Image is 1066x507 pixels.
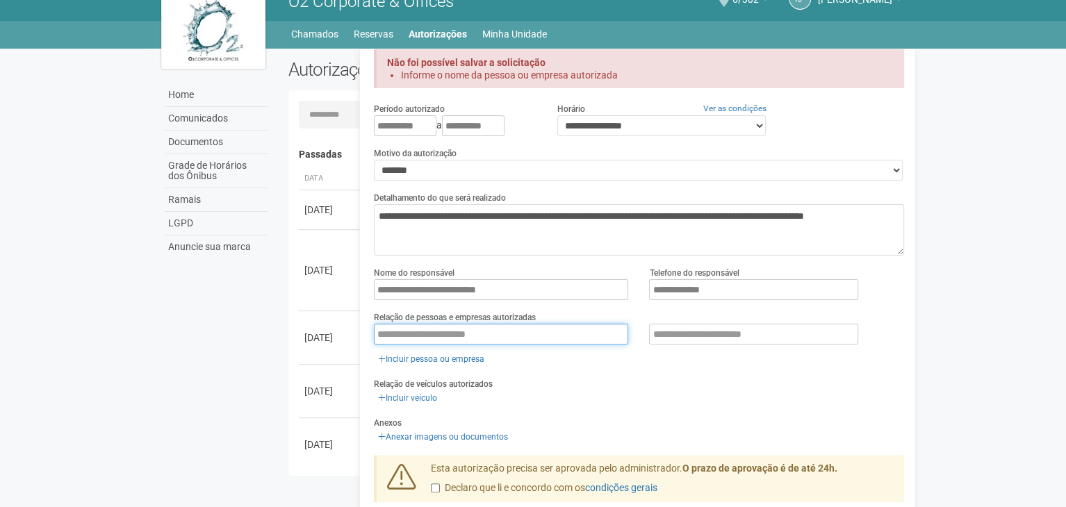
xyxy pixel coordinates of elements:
a: Reservas [354,24,393,44]
h2: Autorizações [288,59,586,80]
a: Anexar imagens ou documentos [374,429,512,444]
div: a [374,115,536,136]
h4: Passadas [299,149,894,160]
label: Relação de veículos autorizados [374,378,493,390]
label: Relação de pessoas e empresas autorizadas [374,311,536,324]
a: Ver as condições [703,103,766,113]
input: Declaro que li e concordo com oscondições gerais [431,483,440,492]
a: Grade de Horários dos Ônibus [165,154,268,188]
a: Comunicados [165,107,268,131]
a: Incluir veículo [374,390,441,406]
label: Declaro que li e concordo com os [431,481,657,495]
a: Chamados [291,24,338,44]
label: Horário [557,103,585,115]
label: Telefone do responsável [649,267,739,279]
li: Informe o nome da pessoa ou empresa autorizada [401,69,880,81]
a: condições gerais [585,482,657,493]
div: [DATE] [304,384,356,398]
a: Minha Unidade [482,24,547,44]
strong: Não foi possível salvar a solicitação [387,57,546,68]
a: Ramais [165,188,268,212]
div: [DATE] [304,203,356,217]
a: Incluir pessoa ou empresa [374,351,489,367]
a: Home [165,83,268,107]
label: Nome do responsável [374,267,454,279]
div: [DATE] [304,263,356,277]
label: Anexos [374,417,402,429]
strong: O prazo de aprovação é de até 24h. [682,463,837,474]
a: Documentos [165,131,268,154]
label: Detalhamento do que será realizado [374,192,506,204]
label: Motivo da autorização [374,147,457,160]
a: Anuncie sua marca [165,235,268,258]
label: Período autorizado [374,103,445,115]
a: Autorizações [409,24,467,44]
div: [DATE] [304,331,356,344]
div: [DATE] [304,438,356,451]
th: Data [299,167,361,190]
a: LGPD [165,212,268,235]
div: Esta autorização precisa ser aprovada pelo administrador. [420,462,904,502]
